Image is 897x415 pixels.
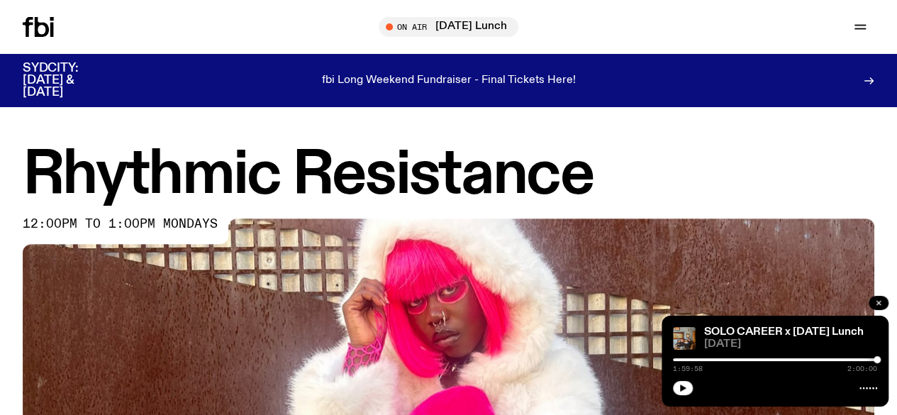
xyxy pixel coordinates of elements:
[673,327,696,350] img: solo career 4 slc
[322,74,576,87] p: fbi Long Weekend Fundraiser - Final Tickets Here!
[23,218,218,230] span: 12:00pm to 1:00pm mondays
[847,365,877,372] span: 2:00:00
[23,62,113,99] h3: SYDCITY: [DATE] & [DATE]
[379,17,518,37] button: On Air[DATE] Lunch
[673,365,703,372] span: 1:59:58
[704,339,877,350] span: [DATE]
[704,326,864,338] a: SOLO CAREER x [DATE] Lunch
[23,147,874,204] h1: Rhythmic Resistance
